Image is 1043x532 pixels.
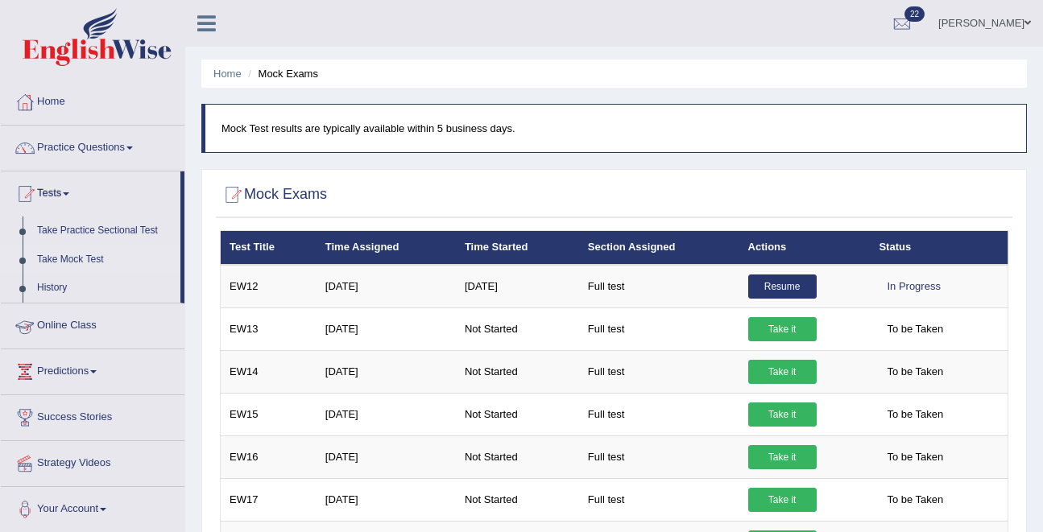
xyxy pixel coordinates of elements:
td: Not Started [456,350,579,393]
td: EW15 [221,393,317,435]
td: Not Started [456,478,579,521]
span: 22 [904,6,925,22]
th: Time Started [456,231,579,265]
td: [DATE] [317,307,456,350]
a: Predictions [1,349,184,390]
td: Not Started [456,307,579,350]
a: Tests [1,171,180,212]
a: Take it [748,317,817,341]
span: To be Taken [879,360,951,384]
td: Full test [579,265,739,308]
td: Full test [579,307,739,350]
a: Home [213,68,242,80]
td: EW13 [221,307,317,350]
span: To be Taken [879,445,951,469]
td: Not Started [456,393,579,435]
td: [DATE] [317,350,456,393]
td: [DATE] [317,393,456,435]
div: In Progress [879,274,948,299]
a: Take it [748,402,817,427]
td: Full test [579,350,739,393]
a: Take it [748,488,817,512]
span: To be Taken [879,317,951,341]
a: Take it [748,445,817,469]
a: Take it [748,360,817,384]
td: [DATE] [317,478,456,521]
th: Test Title [221,231,317,265]
td: EW17 [221,478,317,521]
th: Section Assigned [579,231,739,265]
td: [DATE] [317,265,456,308]
a: Strategy Videos [1,441,184,481]
a: Resume [748,274,817,299]
td: Full test [579,478,739,521]
a: History [30,274,180,303]
th: Time Assigned [317,231,456,265]
td: Full test [579,393,739,435]
td: EW16 [221,435,317,478]
th: Actions [739,231,871,265]
span: To be Taken [879,402,951,427]
a: Take Practice Sectional Test [30,217,180,245]
a: Practice Questions [1,126,184,166]
span: To be Taken [879,488,951,512]
h2: Mock Exams [220,183,327,207]
p: Mock Test results are typically available within 5 business days. [221,121,1010,136]
a: Take Mock Test [30,245,180,274]
td: Full test [579,435,739,478]
th: Status [870,231,1008,265]
td: EW14 [221,350,317,393]
td: [DATE] [456,265,579,308]
a: Success Stories [1,395,184,435]
td: [DATE] [317,435,456,478]
td: EW12 [221,265,317,308]
a: Home [1,80,184,120]
a: Your Account [1,487,184,527]
li: Mock Exams [244,66,318,81]
a: Online Class [1,303,184,344]
td: Not Started [456,435,579,478]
